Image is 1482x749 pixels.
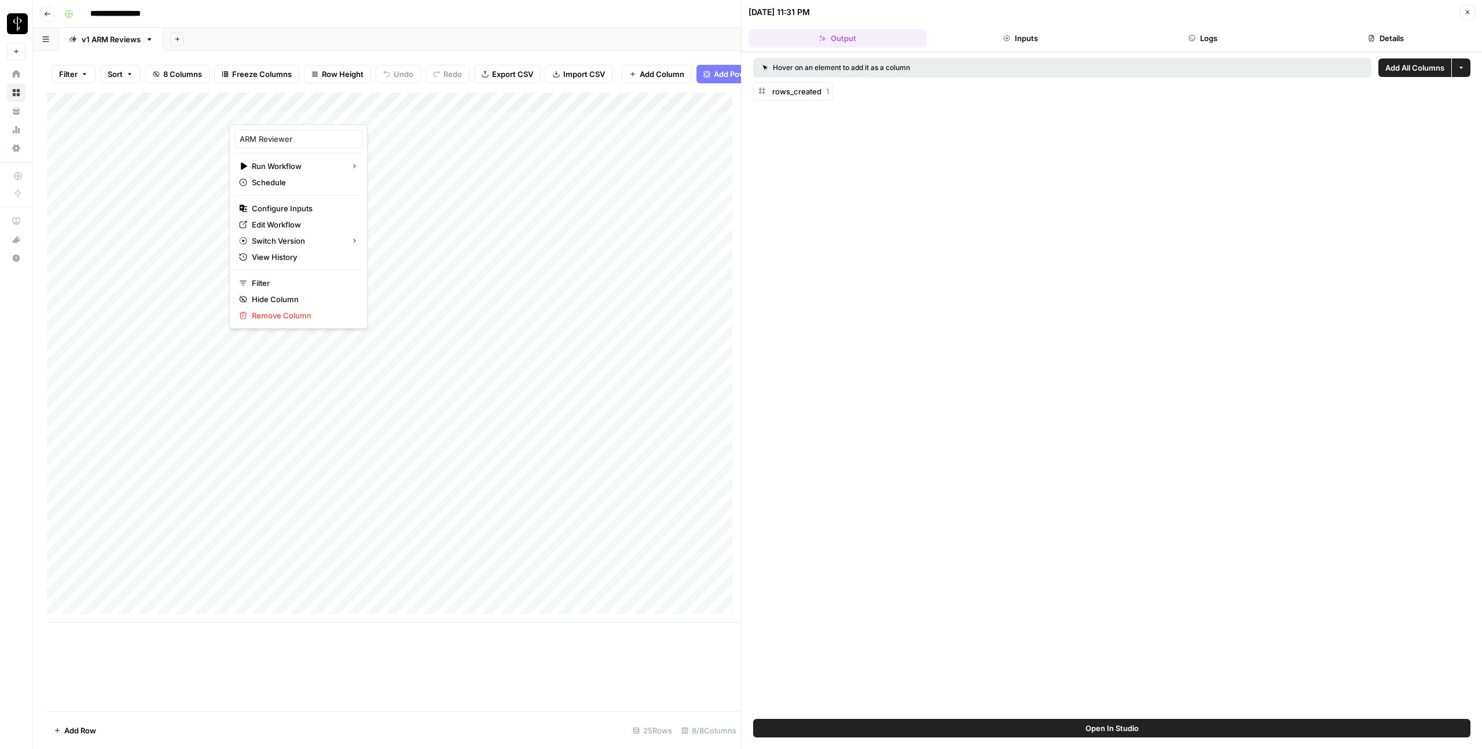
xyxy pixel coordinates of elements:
span: Configure Inputs [252,203,353,214]
span: Freeze Columns [232,68,292,80]
span: Add Row [64,725,96,736]
button: Freeze Columns [214,65,299,83]
span: Add Column [640,68,684,80]
span: Schedule [252,177,353,188]
span: 8 Columns [163,68,202,80]
a: AirOps Academy [7,212,25,230]
button: Inputs [931,29,1110,47]
span: View History [252,251,353,263]
button: Add Column [622,65,692,83]
span: Switch Version [252,235,342,247]
span: Add All Columns [1385,62,1444,74]
div: [DATE] 11:31 PM [749,6,810,18]
button: Undo [376,65,421,83]
button: Redo [425,65,469,83]
span: Add Power Agent [714,68,777,80]
a: Your Data [7,102,25,120]
a: v1 ARM Reviews [59,28,163,51]
a: Browse [7,83,25,102]
button: Import CSV [545,65,612,83]
button: Logs [1114,29,1293,47]
span: Run Workflow [252,160,342,172]
span: Filter [59,68,78,80]
button: Add Row [47,721,103,740]
span: 1 [826,87,829,96]
span: Redo [443,68,462,80]
button: Output [749,29,927,47]
button: What's new? [7,230,25,249]
span: Edit Workflow [252,219,353,230]
img: LP Production Workloads Logo [7,13,28,34]
span: Filter [252,277,353,289]
span: Hide Column [252,293,353,305]
div: v1 ARM Reviews [82,34,141,45]
button: Workspace: LP Production Workloads [7,9,25,38]
button: 8 Columns [145,65,210,83]
button: Open In Studio [753,719,1470,737]
span: Export CSV [492,68,533,80]
button: Help + Support [7,249,25,267]
button: Export CSV [474,65,541,83]
div: Hover on an element to add it as a column [762,63,1136,73]
div: What's new? [8,231,25,248]
button: Details [1297,29,1475,47]
button: Row Height [304,65,371,83]
button: Sort [100,65,141,83]
span: Import CSV [563,68,605,80]
span: rows_created [772,87,821,96]
a: Usage [7,120,25,139]
button: Add Power Agent [696,65,784,83]
a: Home [7,65,25,83]
button: Add All Columns [1378,58,1451,77]
a: Settings [7,139,25,157]
span: Sort [108,68,123,80]
button: Filter [52,65,96,83]
div: 8/8 Columns [677,721,741,740]
span: Undo [394,68,413,80]
div: 25 Rows [628,721,677,740]
span: Row Height [322,68,364,80]
span: Remove Column [252,310,353,321]
span: Open In Studio [1085,722,1139,734]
